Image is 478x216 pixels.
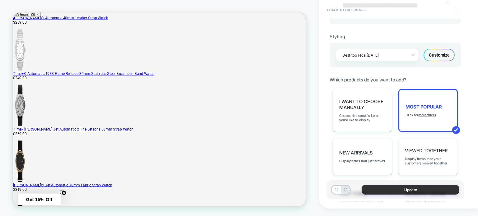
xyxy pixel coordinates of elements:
[330,77,406,83] span: Which products do you want to add?
[330,34,461,39] div: Styling
[405,113,436,117] span: Click for
[362,185,459,195] button: Update
[418,113,436,117] u: more filters
[405,148,448,154] span: Viewed Together
[339,150,373,156] span: New Arrivals
[339,159,385,163] span: Display items that just arrived
[405,104,442,110] span: Most Popular
[339,99,386,110] span: I want to choose manually
[405,157,451,165] span: Display items that your customers viewed together
[323,5,369,15] button: < Back to experience
[339,113,386,122] span: Choose the specific items you'd like to display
